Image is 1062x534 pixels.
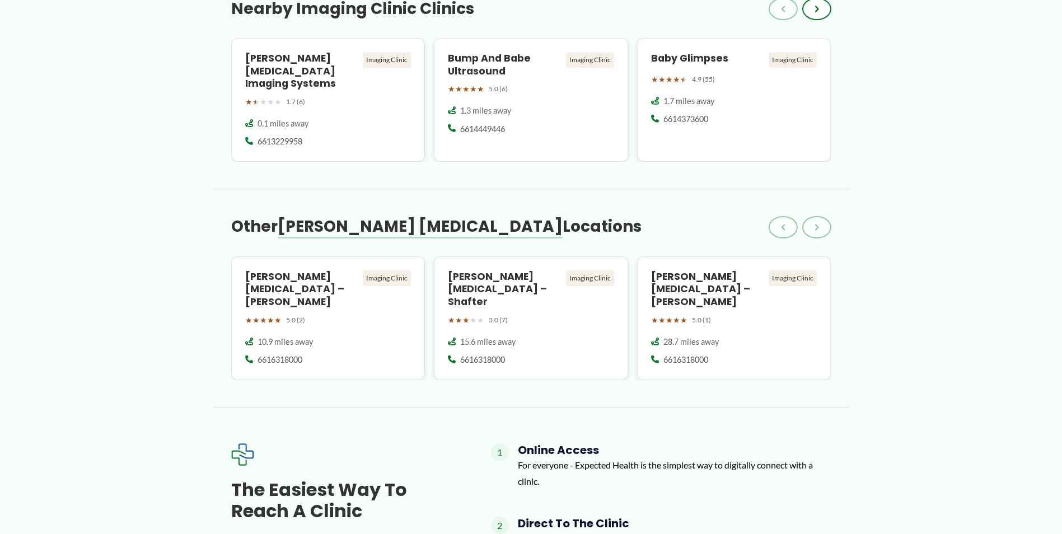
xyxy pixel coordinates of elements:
[286,96,305,108] span: 1.7 (6)
[267,95,274,109] span: ★
[470,82,477,96] span: ★
[680,72,687,87] span: ★
[245,270,359,309] h4: [PERSON_NAME] [MEDICAL_DATA] – [PERSON_NAME]
[781,221,785,234] span: ‹
[666,72,673,87] span: ★
[448,270,562,309] h4: [PERSON_NAME] [MEDICAL_DATA] – Shafter
[651,313,658,327] span: ★
[245,313,252,327] span: ★
[651,270,765,309] h4: [PERSON_NAME] [MEDICAL_DATA] – [PERSON_NAME]
[673,313,680,327] span: ★
[278,216,563,237] span: [PERSON_NAME] [MEDICAL_DATA]
[258,136,302,147] span: 6613229958
[245,95,252,109] span: ★
[663,354,708,366] span: 6616318000
[460,105,511,116] span: 1.3 miles away
[448,52,562,78] h4: Bump and babe ultrasound
[477,313,484,327] span: ★
[489,83,508,95] span: 5.0 (6)
[434,256,628,380] a: [PERSON_NAME] [MEDICAL_DATA] – Shafter Imaging Clinic ★★★★★ 3.0 (7) 15.6 miles away 6616318000
[663,114,708,125] span: 6614373600
[258,354,302,366] span: 6616318000
[566,270,614,286] div: Imaging Clinic
[258,118,308,129] span: 0.1 miles away
[470,313,477,327] span: ★
[260,95,267,109] span: ★
[781,2,785,16] span: ‹
[231,256,425,380] a: [PERSON_NAME] [MEDICAL_DATA] – [PERSON_NAME] Imaging Clinic ★★★★★ 5.0 (2) 10.9 miles away 6616318000
[252,313,260,327] span: ★
[651,72,658,87] span: ★
[363,270,411,286] div: Imaging Clinic
[260,313,267,327] span: ★
[455,82,462,96] span: ★
[448,82,455,96] span: ★
[802,216,831,238] button: ›
[460,124,505,135] span: 6614449446
[245,52,359,91] h4: [PERSON_NAME] [MEDICAL_DATA] Imaging Systems
[663,96,714,107] span: 1.7 miles away
[692,314,711,326] span: 5.0 (1)
[692,73,715,86] span: 4.9 (55)
[680,313,687,327] span: ★
[477,82,484,96] span: ★
[462,313,470,327] span: ★
[448,313,455,327] span: ★
[460,354,505,366] span: 6616318000
[434,38,628,162] a: Bump and babe ultrasound Imaging Clinic ★★★★★ 5.0 (6) 1.3 miles away 6614449446
[231,38,425,162] a: [PERSON_NAME] [MEDICAL_DATA] Imaging Systems Imaging Clinic ★★★★★ 1.7 (6) 0.1 miles away 6613229958
[815,221,819,234] span: ›
[658,72,666,87] span: ★
[491,443,509,461] span: 1
[518,443,831,457] h4: Online Access
[815,2,819,16] span: ›
[455,313,462,327] span: ★
[231,443,254,466] img: Expected Healthcare Logo
[258,336,313,348] span: 10.9 miles away
[252,95,260,109] span: ★
[231,479,455,522] h3: The Easiest Way to Reach a Clinic
[673,72,680,87] span: ★
[637,38,831,162] a: Baby Glimpses Imaging Clinic ★★★★★ 4.9 (55) 1.7 miles away 6614373600
[769,52,817,68] div: Imaging Clinic
[286,314,305,326] span: 5.0 (2)
[489,314,508,326] span: 3.0 (7)
[658,313,666,327] span: ★
[637,256,831,380] a: [PERSON_NAME] [MEDICAL_DATA] – [PERSON_NAME] Imaging Clinic ★★★★★ 5.0 (1) 28.7 miles away 6616318000
[274,95,282,109] span: ★
[769,270,817,286] div: Imaging Clinic
[651,52,765,65] h4: Baby Glimpses
[363,52,411,68] div: Imaging Clinic
[518,457,831,490] p: For everyone - Expected Health is the simplest way to digitally connect with a clinic.
[460,336,516,348] span: 15.6 miles away
[769,216,798,238] button: ‹
[518,517,831,530] h4: Direct to the Clinic
[462,82,470,96] span: ★
[267,313,274,327] span: ★
[566,52,614,68] div: Imaging Clinic
[274,313,282,327] span: ★
[231,217,642,237] h3: Other Locations
[663,336,719,348] span: 28.7 miles away
[666,313,673,327] span: ★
